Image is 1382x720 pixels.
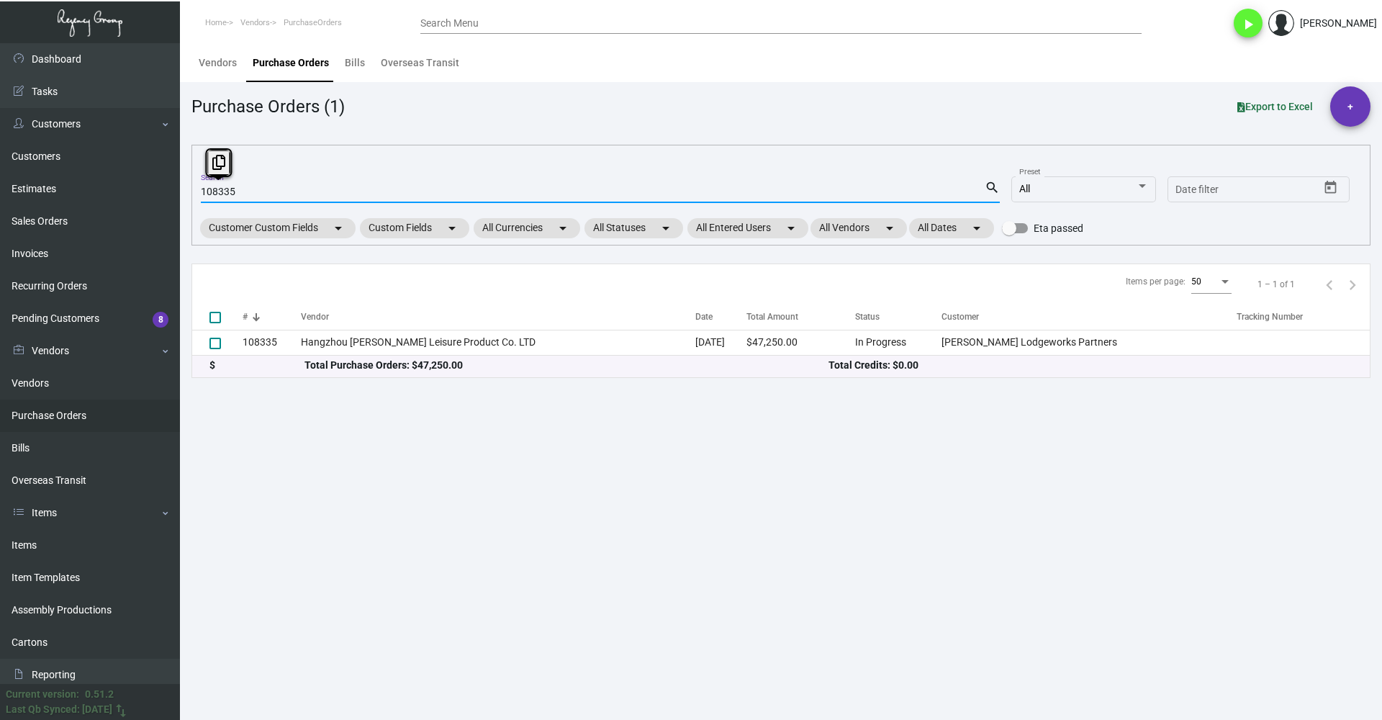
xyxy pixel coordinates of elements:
[584,218,683,238] mat-chip: All Statuses
[301,310,329,323] div: Vendor
[360,218,469,238] mat-chip: Custom Fields
[941,310,979,323] div: Customer
[855,310,941,323] div: Status
[1126,275,1185,288] div: Items per page:
[1237,101,1313,112] span: Export to Excel
[855,310,880,323] div: Status
[200,218,356,238] mat-chip: Customer Custom Fields
[191,94,345,120] div: Purchase Orders (1)
[304,358,828,373] div: Total Purchase Orders: $47,250.00
[695,310,746,323] div: Date
[1330,86,1370,127] button: +
[240,18,270,27] span: Vendors
[746,330,855,355] td: $47,250.00
[941,310,1237,323] div: Customer
[695,310,713,323] div: Date
[1237,310,1370,323] div: Tracking Number
[209,358,304,373] div: $
[1347,86,1353,127] span: +
[1232,184,1301,196] input: End date
[1341,273,1364,296] button: Next page
[85,687,114,702] div: 0.51.2
[828,358,1352,373] div: Total Credits: $0.00
[695,330,746,355] td: [DATE]
[881,220,898,237] mat-icon: arrow_drop_down
[985,179,1000,197] mat-icon: search
[657,220,674,237] mat-icon: arrow_drop_down
[687,218,808,238] mat-chip: All Entered Users
[1300,16,1377,31] div: [PERSON_NAME]
[554,220,572,237] mat-icon: arrow_drop_down
[941,330,1237,355] td: [PERSON_NAME] Lodgeworks Partners
[474,218,580,238] mat-chip: All Currencies
[1318,273,1341,296] button: Previous page
[1268,10,1294,36] img: admin@bootstrapmaster.com
[199,55,237,71] div: Vendors
[301,330,695,355] td: Hangzhou [PERSON_NAME] Leisure Product Co. LTD
[1226,94,1324,120] button: Export to Excel
[205,18,227,27] span: Home
[746,310,798,323] div: Total Amount
[443,220,461,237] mat-icon: arrow_drop_down
[6,702,112,717] div: Last Qb Synced: [DATE]
[301,310,695,323] div: Vendor
[212,155,225,170] i: Copy
[810,218,907,238] mat-chip: All Vendors
[330,220,347,237] mat-icon: arrow_drop_down
[968,220,985,237] mat-icon: arrow_drop_down
[1239,16,1257,33] i: play_arrow
[1191,276,1201,287] span: 50
[243,310,248,323] div: #
[6,687,79,702] div: Current version:
[782,220,800,237] mat-icon: arrow_drop_down
[1234,9,1263,37] button: play_arrow
[1257,278,1295,291] div: 1 – 1 of 1
[909,218,994,238] mat-chip: All Dates
[243,330,301,355] td: 108335
[284,18,342,27] span: PurchaseOrders
[746,310,855,323] div: Total Amount
[855,330,941,355] td: In Progress
[253,55,329,71] div: Purchase Orders
[345,55,365,71] div: Bills
[381,55,459,71] div: Overseas Transit
[1034,220,1083,237] span: Eta passed
[1019,183,1030,194] span: All
[1191,277,1232,287] mat-select: Items per page:
[1319,176,1342,199] button: Open calendar
[1175,184,1220,196] input: Start date
[1237,310,1303,323] div: Tracking Number
[243,310,301,323] div: #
